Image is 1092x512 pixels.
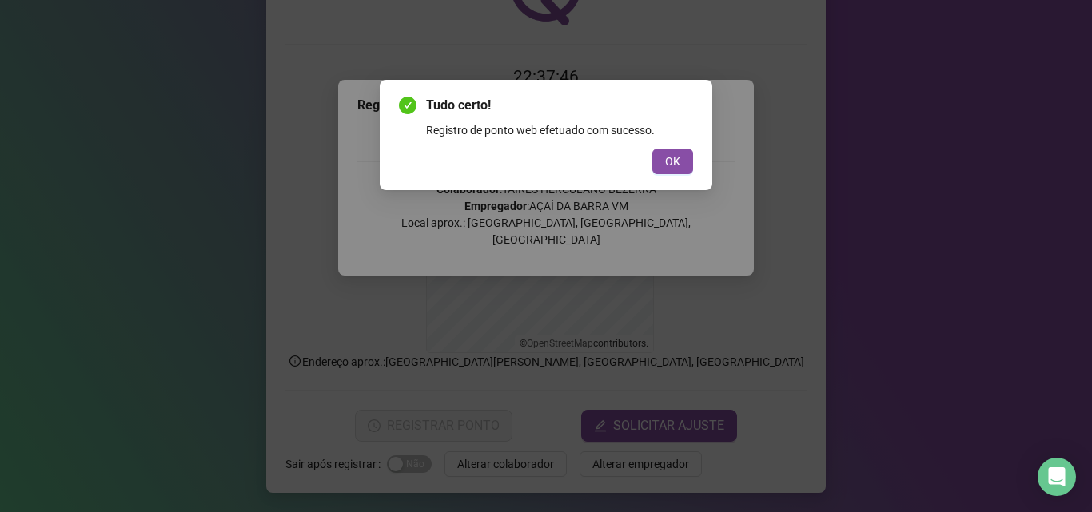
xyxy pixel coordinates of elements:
[652,149,693,174] button: OK
[426,121,693,139] div: Registro de ponto web efetuado com sucesso.
[426,96,693,115] span: Tudo certo!
[665,153,680,170] span: OK
[399,97,416,114] span: check-circle
[1038,458,1076,496] div: Open Intercom Messenger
